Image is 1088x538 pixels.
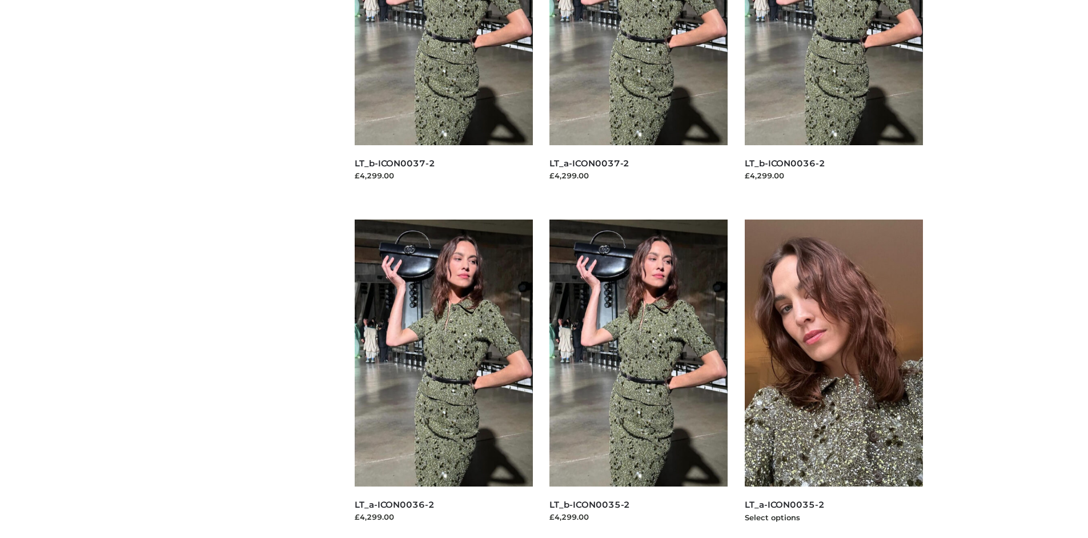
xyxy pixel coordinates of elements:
[745,513,800,522] a: Select options
[745,158,825,169] a: LT_b-ICON0036-2
[549,499,630,510] a: LT_b-ICON0035-2
[745,170,923,181] div: £4,299.00
[549,170,728,181] div: £4,299.00
[355,499,435,510] a: LT_a-ICON0036-2
[549,511,728,523] div: £4,299.00
[355,170,533,181] div: £4,299.00
[745,499,825,510] a: LT_a-ICON0035-2
[549,158,629,169] a: LT_a-ICON0037-2
[355,158,435,169] a: LT_b-ICON0037-2
[355,511,533,523] div: £4,299.00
